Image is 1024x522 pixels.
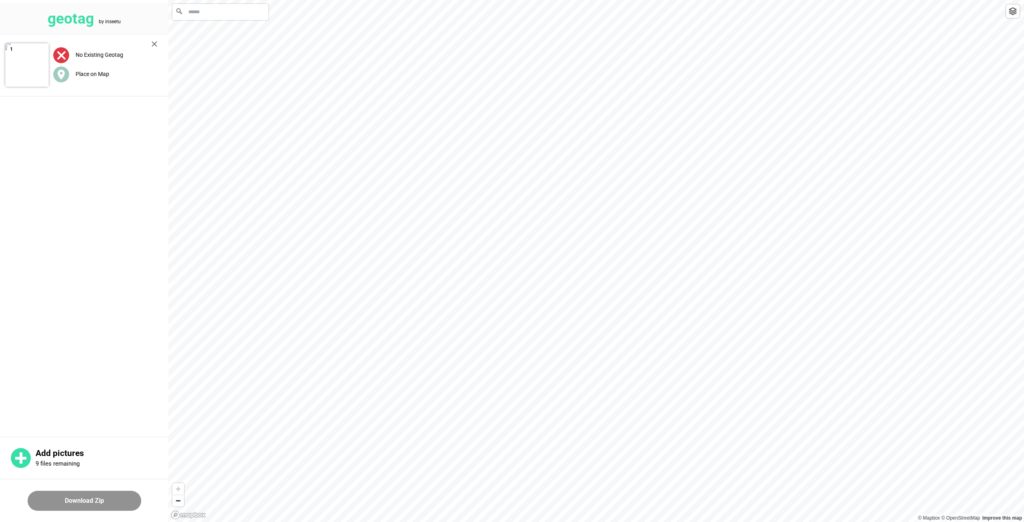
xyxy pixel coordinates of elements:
[172,483,184,495] button: Zoom in
[48,10,94,27] tspan: geotag
[152,41,157,47] img: cross
[36,448,168,458] p: Add pictures
[36,460,80,467] p: 9 files remaining
[5,43,49,87] img: 2Q==
[53,47,69,63] img: uploadImagesAlt
[76,71,109,77] label: Place on Map
[99,19,121,24] tspan: by inseetu
[28,491,141,511] button: Download Zip
[7,45,16,54] span: 1
[918,515,940,521] a: Mapbox
[172,495,184,506] button: Zoom out
[172,4,268,20] input: Search
[941,515,980,521] a: OpenStreetMap
[171,510,206,520] a: Mapbox logo
[1009,7,1017,15] img: toggleLayer
[982,515,1022,521] a: Map feedback
[76,52,123,58] label: No Existing Geotag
